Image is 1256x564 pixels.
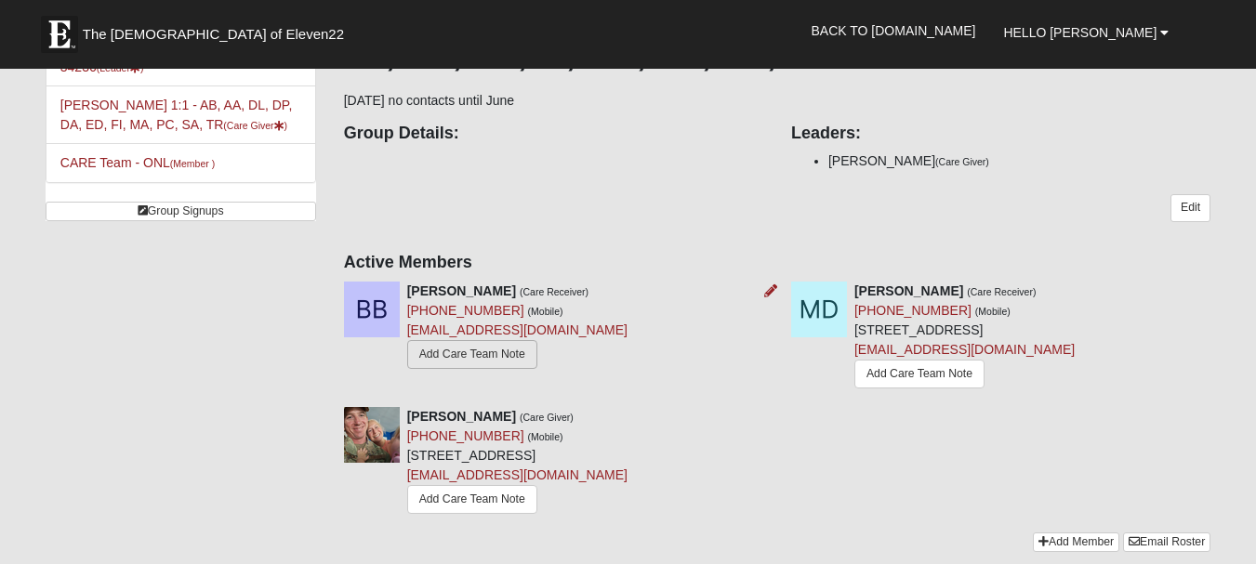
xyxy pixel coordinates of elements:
small: (Mobile) [528,306,563,317]
strong: [PERSON_NAME] [854,283,963,298]
small: (Care Giver ) [223,120,287,131]
a: Group Signups [46,202,316,221]
small: (Member ) [170,158,215,169]
li: [PERSON_NAME] [828,151,1210,171]
a: Add Care Team Note [854,360,985,388]
small: (Care Giver) [935,156,989,167]
a: [PHONE_NUMBER] [407,428,524,443]
a: Add Care Team Note [407,340,537,369]
a: CARE Team - ONL(Member ) [60,155,215,170]
a: [EMAIL_ADDRESS][DOMAIN_NAME] [407,322,628,337]
h4: Group Details: [344,124,763,144]
h4: Active Members [344,253,1211,273]
small: (Care Receiver) [967,286,1036,297]
a: [PHONE_NUMBER] [854,303,972,318]
a: [EMAIL_ADDRESS][DOMAIN_NAME] [407,467,628,482]
a: [PHONE_NUMBER] [407,303,524,318]
small: (Mobile) [975,306,1011,317]
span: The [DEMOGRAPHIC_DATA] of Eleven22 [83,25,344,44]
div: [STREET_ADDRESS] [407,407,628,518]
a: [PERSON_NAME] 1:1 - AB, AA, DL, DP, DA, ED, FI, MA, PC, SA, TR(Care Giver) [60,98,293,132]
a: Add Care Team Note [407,485,537,514]
strong: [PERSON_NAME] [407,409,516,424]
a: Back to [DOMAIN_NAME] [798,7,990,54]
a: Hello [PERSON_NAME] [989,9,1183,56]
div: [STREET_ADDRESS] [854,282,1075,393]
span: Hello [PERSON_NAME] [1003,25,1157,40]
small: (Care Receiver) [520,286,588,297]
a: The [DEMOGRAPHIC_DATA] of Eleven22 [32,7,403,53]
small: (Mobile) [528,431,563,442]
a: [EMAIL_ADDRESS][DOMAIN_NAME] [854,342,1075,357]
small: (Care Giver) [520,412,574,423]
a: Edit [1170,194,1210,221]
strong: [PERSON_NAME] [407,283,516,298]
img: Eleven22 logo [41,16,78,53]
h4: Leaders: [791,124,1210,144]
